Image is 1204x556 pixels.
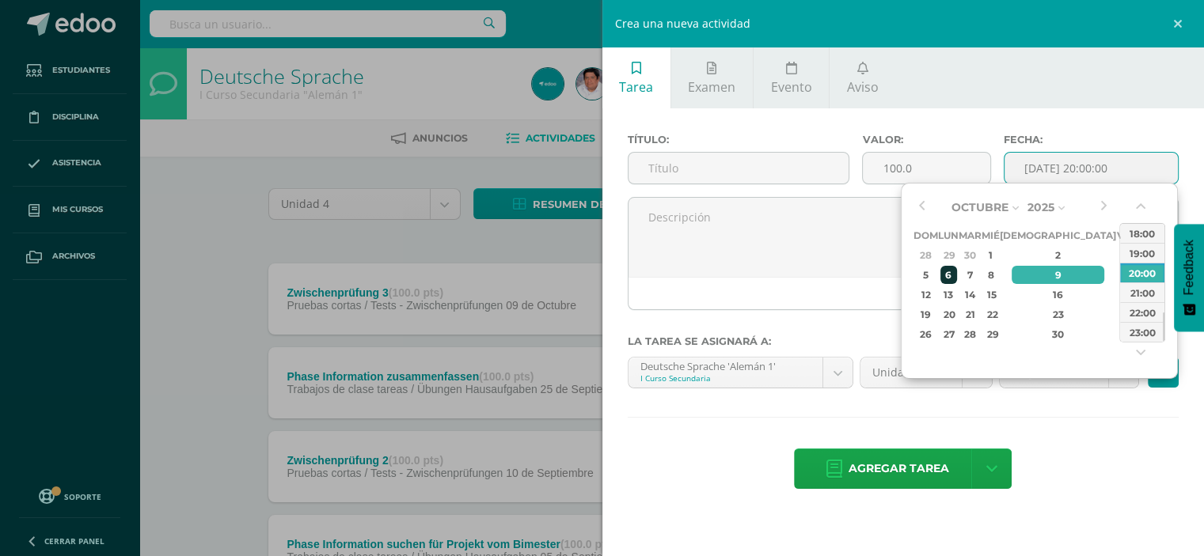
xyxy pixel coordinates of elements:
[628,134,850,146] label: Título:
[983,286,997,304] div: 15
[940,246,957,264] div: 29
[847,78,879,96] span: Aviso
[1012,266,1105,284] div: 9
[940,325,957,343] div: 27
[1118,305,1132,323] div: 24
[1027,200,1054,214] span: 2025
[628,335,1179,347] label: La tarea se asignará a:
[913,225,938,245] th: Dom
[983,246,997,264] div: 1
[640,357,811,373] div: Deutsche Sprache 'Alemán 1'
[951,200,1008,214] span: Octubre
[1118,246,1132,264] div: 3
[849,449,949,488] span: Agregar tarea
[1120,243,1164,263] div: 19:00
[629,153,849,183] input: Título
[940,286,957,304] div: 13
[1000,225,1116,245] th: [DEMOGRAPHIC_DATA]
[671,47,753,108] a: Examen
[1120,322,1164,342] div: 23:00
[1005,153,1179,183] input: Fecha de entrega
[1120,263,1164,282] div: 20:00
[983,305,997,323] div: 22
[961,246,979,264] div: 30
[1120,223,1164,243] div: 18:00
[688,78,735,96] span: Examen
[1012,246,1105,264] div: 2
[830,47,895,108] a: Aviso
[916,286,936,304] div: 12
[940,305,957,323] div: 20
[860,357,992,388] a: Unidad 4
[1012,286,1105,304] div: 16
[982,225,1000,245] th: Mié
[862,134,990,146] label: Valor:
[1118,286,1132,304] div: 17
[602,47,670,108] a: Tarea
[619,78,653,96] span: Tarea
[916,325,936,343] div: 26
[938,225,959,245] th: Lun
[983,325,997,343] div: 29
[1174,224,1204,331] button: Feedback - Mostrar encuesta
[961,286,979,304] div: 14
[983,266,997,284] div: 8
[1004,134,1179,146] label: Fecha:
[916,266,936,284] div: 5
[872,357,950,388] span: Unidad 4
[1182,240,1196,295] span: Feedback
[1116,225,1134,245] th: Vie
[961,266,979,284] div: 7
[1012,305,1105,323] div: 23
[916,246,936,264] div: 28
[961,305,979,323] div: 21
[916,305,936,323] div: 19
[629,357,853,388] a: Deutsche Sprache 'Alemán 1'I Curso Secundaria
[1120,282,1164,302] div: 21:00
[1118,266,1132,284] div: 10
[770,78,811,96] span: Evento
[640,373,811,384] div: I Curso Secundaria
[1118,325,1132,343] div: 31
[1012,325,1105,343] div: 30
[940,266,957,284] div: 6
[961,325,979,343] div: 28
[863,153,989,183] input: Puntos máximos
[959,225,982,245] th: Mar
[754,47,829,108] a: Evento
[1120,302,1164,322] div: 22:00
